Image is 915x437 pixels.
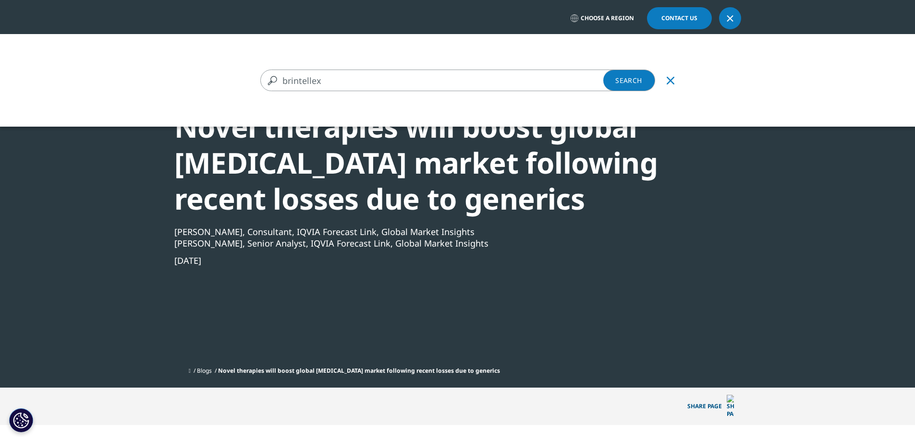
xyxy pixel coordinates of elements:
[667,77,674,84] svg: Clear
[661,15,697,21] span: Contact Us
[260,70,627,91] input: Search
[581,14,634,22] span: Choose a Region
[9,408,33,432] button: Cookie Settings
[255,34,741,79] nav: Primary
[647,7,712,29] a: Contact Us
[603,70,655,91] a: Search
